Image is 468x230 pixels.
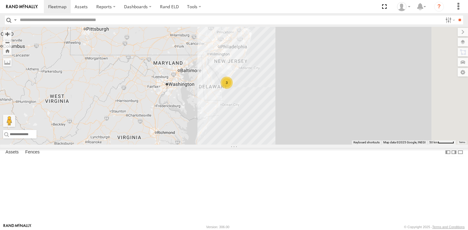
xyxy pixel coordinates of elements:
div: Version: 306.00 [206,225,229,229]
label: Dock Summary Table to the Right [451,148,457,157]
button: Map Scale: 50 km per 49 pixels [427,140,456,145]
label: Search Query [13,16,18,24]
label: Search Filter Options [443,16,456,24]
span: Map data ©2025 Google, INEGI [383,141,426,144]
button: Zoom Home [3,47,12,55]
span: 50 km [429,141,438,144]
a: Visit our Website [3,224,31,230]
div: © Copyright 2025 - [404,225,465,229]
label: Map Settings [458,68,468,77]
label: Assets [2,148,22,156]
i: ? [434,2,444,12]
div: 3 [221,77,233,89]
button: Zoom in [3,30,12,38]
button: Keyboard shortcuts [353,140,380,145]
a: Terms (opens in new tab) [459,141,465,144]
label: Dock Summary Table to the Left [445,148,451,157]
button: Drag Pegman onto the map to open Street View [3,115,15,127]
label: Fences [22,148,43,156]
img: rand-logo.svg [6,5,38,9]
a: Terms and Conditions [432,225,465,229]
div: Dale Gerhard [395,2,413,11]
label: Hide Summary Table [457,148,463,157]
label: Measure [3,58,12,66]
button: Zoom out [3,38,12,47]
